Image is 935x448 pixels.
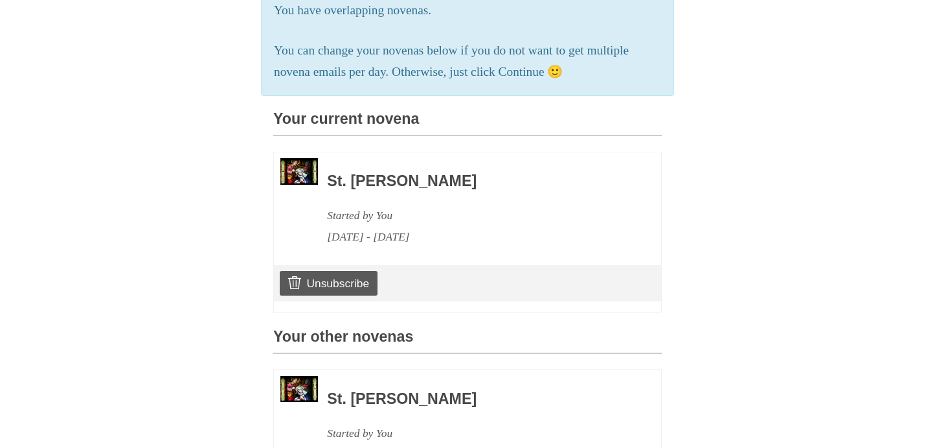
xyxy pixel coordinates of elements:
a: Unsubscribe [280,271,377,296]
h3: Your other novenas [273,329,662,354]
p: You can change your novenas below if you do not want to get multiple novena emails per day. Other... [274,40,661,83]
img: Novena image [280,376,318,402]
div: [DATE] - [DATE] [327,226,626,248]
img: Novena image [280,158,318,184]
h3: St. [PERSON_NAME] [327,391,626,408]
h3: St. [PERSON_NAME] [327,173,626,190]
div: Started by You [327,205,626,226]
div: Started by You [327,423,626,444]
h3: Your current novena [273,111,662,136]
